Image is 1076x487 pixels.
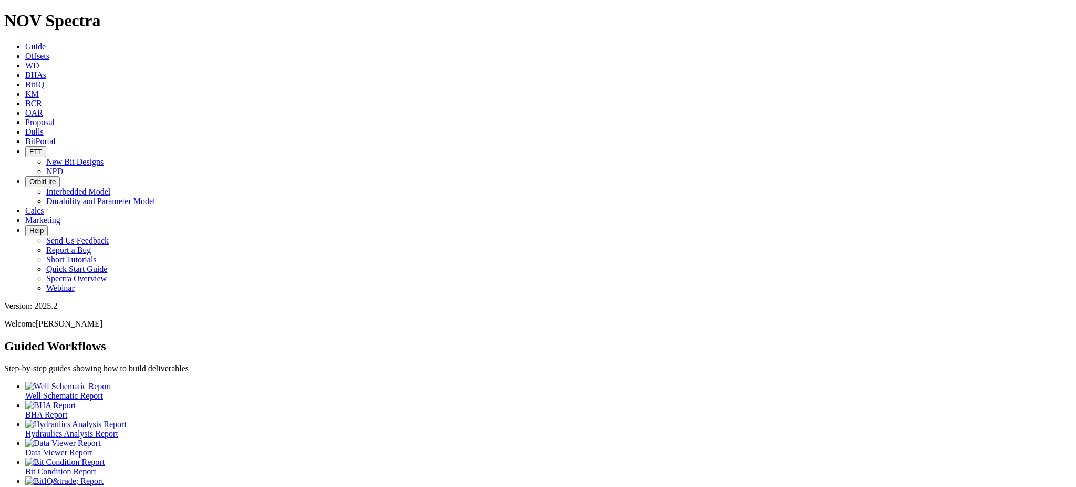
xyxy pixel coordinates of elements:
a: Bit Condition Report Bit Condition Report [25,458,1072,476]
a: BHAs [25,70,46,79]
button: OrbitLite [25,176,60,187]
a: NPD [46,167,63,176]
a: Data Viewer Report Data Viewer Report [25,439,1072,457]
a: Offsets [25,52,49,60]
a: Well Schematic Report Well Schematic Report [25,382,1072,400]
img: BHA Report [25,401,76,410]
a: Durability and Parameter Model [46,197,156,206]
a: Calcs [25,206,44,215]
span: Well Schematic Report [25,391,103,400]
a: Quick Start Guide [46,265,107,273]
a: Proposal [25,118,55,127]
span: Hydraulics Analysis Report [25,429,118,438]
img: BitIQ&trade; Report [25,476,104,486]
a: Report a Bug [46,246,91,255]
span: BHA Report [25,410,67,419]
a: KM [25,89,39,98]
a: Spectra Overview [46,274,107,283]
a: Marketing [25,216,60,225]
img: Well Schematic Report [25,382,111,391]
span: FTT [29,148,42,156]
span: Bit Condition Report [25,467,96,476]
p: Welcome [4,319,1072,329]
span: Help [29,227,44,235]
div: Version: 2025.2 [4,301,1072,311]
h1: NOV Spectra [4,11,1072,31]
a: Interbedded Model [46,187,110,196]
p: Step-by-step guides showing how to build deliverables [4,364,1072,373]
span: OrbitLite [29,178,56,186]
a: BitIQ [25,80,44,89]
button: FTT [25,146,46,157]
img: Hydraulics Analysis Report [25,420,127,429]
button: Help [25,225,48,236]
a: Short Tutorials [46,255,97,264]
a: Guide [25,42,46,51]
a: WD [25,61,39,70]
a: Hydraulics Analysis Report Hydraulics Analysis Report [25,420,1072,438]
a: BitPortal [25,137,56,146]
span: Data Viewer Report [25,448,92,457]
h2: Guided Workflows [4,339,1072,353]
a: BHA Report BHA Report [25,401,1072,419]
a: Webinar [46,283,75,292]
a: Send Us Feedback [46,236,109,245]
a: OAR [25,108,43,117]
span: [PERSON_NAME] [36,319,102,328]
a: New Bit Designs [46,157,104,166]
a: BCR [25,99,42,108]
a: Dulls [25,127,44,136]
img: Bit Condition Report [25,458,105,467]
img: Data Viewer Report [25,439,101,448]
